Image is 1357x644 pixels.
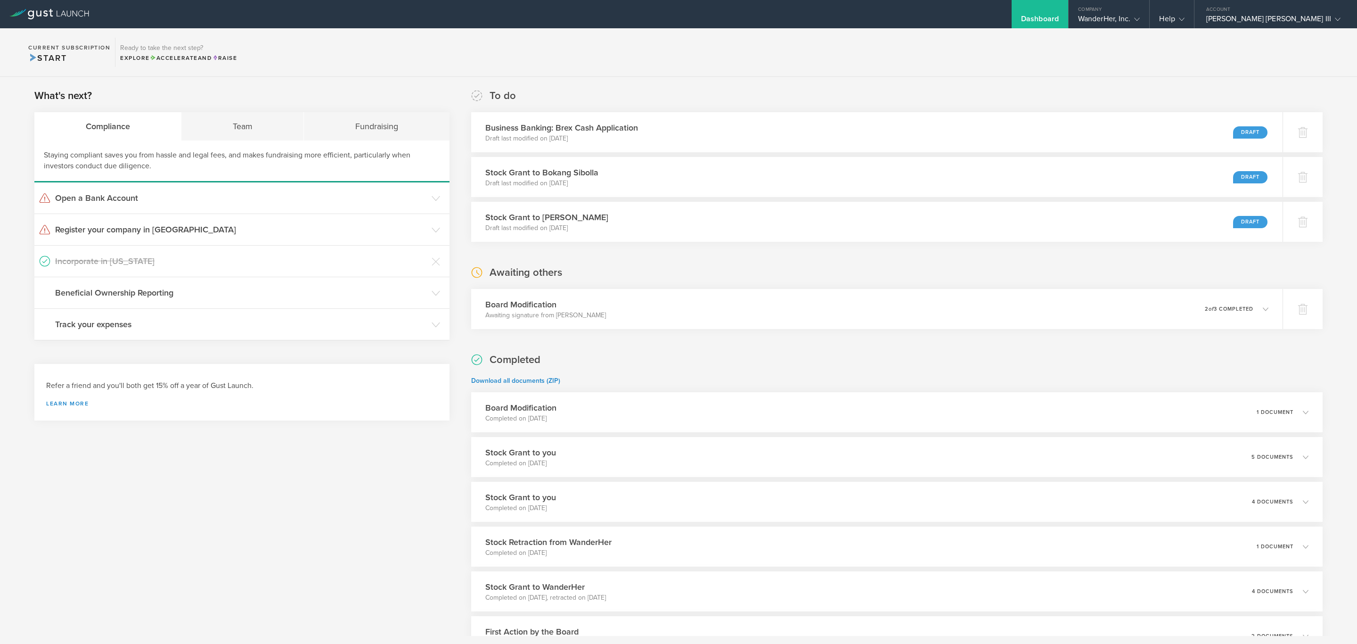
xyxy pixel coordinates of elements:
h3: Beneficial Ownership Reporting [55,287,427,299]
h3: Stock Grant to you [485,446,556,459]
div: Team [181,112,304,140]
div: Help [1159,14,1184,28]
p: Draft last modified on [DATE] [485,179,598,188]
h2: Current Subscription [28,45,110,50]
div: Draft [1233,171,1267,183]
p: Completed on [DATE] [485,548,612,558]
span: and [150,55,213,61]
h3: Open a Bank Account [55,192,427,204]
h3: Stock Grant to WanderHer [485,581,606,593]
span: Raise [212,55,237,61]
a: Download all documents (ZIP) [471,377,560,385]
h3: Stock Grant to [PERSON_NAME] [485,211,608,223]
h3: Incorporate in [US_STATE] [55,255,427,267]
h3: Board Modification [485,298,606,311]
p: Completed on [DATE], retracted on [DATE] [485,593,606,603]
div: Draft [1233,216,1267,228]
h3: Refer a friend and you'll both get 15% off a year of Gust Launch. [46,380,438,391]
iframe: Chat Widget [1146,265,1357,644]
h3: Stock Grant to you [485,491,556,504]
div: Dashboard [1021,14,1059,28]
h3: First Action by the Board [485,626,579,638]
h3: Stock Retraction from WanderHer [485,536,612,548]
p: Draft last modified on [DATE] [485,223,608,233]
div: [PERSON_NAME] [PERSON_NAME] III [1206,14,1341,28]
div: Business Banking: Brex Cash ApplicationDraft last modified on [DATE]Draft [471,112,1283,152]
p: Completed on [DATE] [485,504,556,513]
div: WanderHer, Inc. [1078,14,1140,28]
div: Explore [120,54,237,62]
h3: Ready to take the next step? [120,45,237,51]
h3: Stock Grant to Bokang Sibolla [485,166,598,179]
p: Awaiting signature from [PERSON_NAME] [485,311,606,320]
div: Ready to take the next step?ExploreAccelerateandRaise [115,38,242,67]
span: Accelerate [150,55,198,61]
a: Learn more [46,401,438,406]
div: Stock Grant to Bokang SibollaDraft last modified on [DATE]Draft [471,157,1283,197]
h3: Track your expenses [55,318,427,330]
div: Draft [1233,126,1267,139]
h2: Completed [490,353,540,367]
div: Stock Grant to [PERSON_NAME]Draft last modified on [DATE]Draft [471,202,1283,242]
h2: What's next? [34,89,92,103]
div: Compliance [34,112,181,140]
h3: Register your company in [GEOGRAPHIC_DATA] [55,223,427,236]
p: Draft last modified on [DATE] [485,134,638,143]
h3: Business Banking: Brex Cash Application [485,122,638,134]
h3: Board Modification [485,402,556,414]
div: Widget de chat [1146,265,1357,644]
p: Completed on [DATE] [485,414,556,423]
p: Completed on [DATE] [485,459,556,468]
div: Fundraising [304,112,449,140]
div: Staying compliant saves you from hassle and legal fees, and makes fundraising more efficient, par... [34,140,450,182]
h2: To do [490,89,516,103]
span: Start [28,53,66,63]
h2: Awaiting others [490,266,562,280]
